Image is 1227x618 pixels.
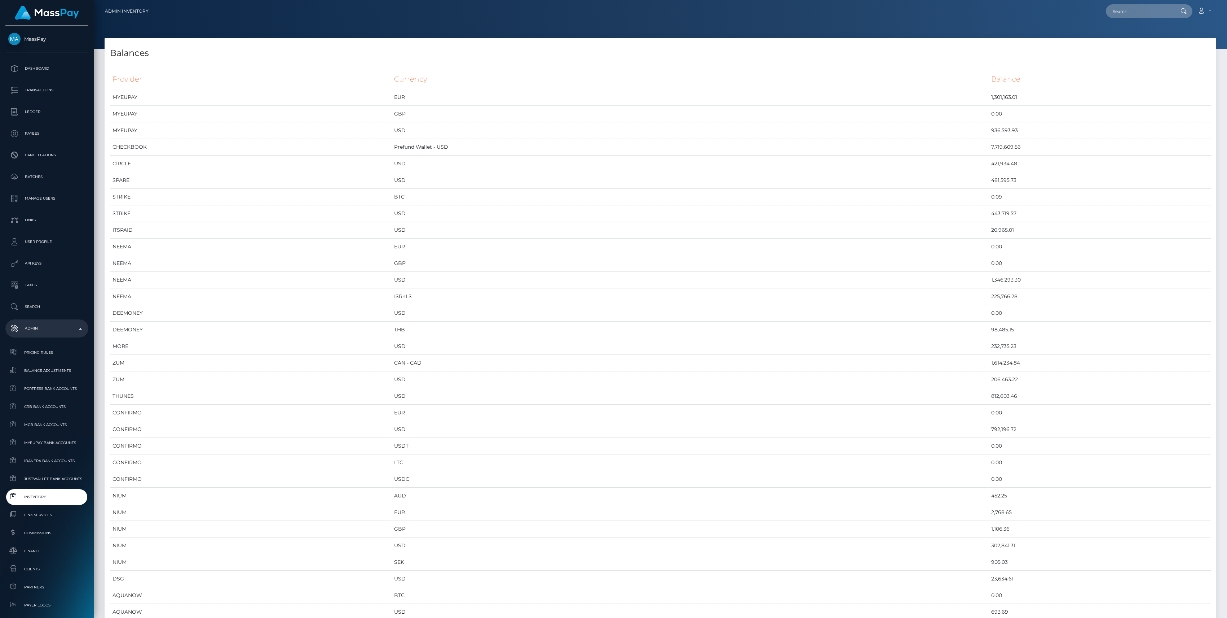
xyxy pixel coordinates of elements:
a: Partners [5,579,88,595]
td: NEEMA [110,255,392,272]
p: Taxes [8,280,85,291]
span: MassPay [5,36,88,42]
td: USD [392,205,989,222]
td: CONFIRMO [110,421,392,438]
td: 2,768.65 [989,504,1211,521]
td: 452.25 [989,488,1211,504]
td: EUR [392,504,989,521]
td: USD [392,421,989,438]
a: CRB Bank Accounts [5,399,88,414]
td: NIUM [110,488,392,504]
td: 232,735.23 [989,338,1211,355]
span: Commissions [8,529,85,537]
td: 0.00 [989,471,1211,488]
p: Links [8,215,85,226]
td: 0.00 [989,106,1211,122]
p: Cancellations [8,150,85,161]
td: EUR [392,239,989,255]
span: Pricing Rules [8,348,85,357]
a: Ibanera Bank Accounts [5,453,88,469]
a: API Keys [5,254,88,273]
td: ZUM [110,371,392,388]
h4: Balances [110,47,1211,60]
td: 302,841.31 [989,538,1211,554]
a: Transactions [5,81,88,99]
td: USD [392,156,989,172]
span: Partners [8,583,85,591]
td: NIUM [110,504,392,521]
a: Commissions [5,525,88,541]
td: 812,603.46 [989,388,1211,405]
td: 1,106.36 [989,521,1211,538]
td: THB [392,322,989,338]
p: Dashboard [8,63,85,74]
span: CRB Bank Accounts [8,402,85,411]
td: USD [392,338,989,355]
td: 23,634.61 [989,571,1211,587]
span: Clients [8,565,85,573]
td: USDC [392,471,989,488]
a: Pricing Rules [5,345,88,360]
td: 0.00 [989,305,1211,322]
a: Finance [5,543,88,559]
td: CAN - CAD [392,355,989,371]
span: Inventory [8,493,85,501]
td: NIUM [110,554,392,571]
a: Clients [5,561,88,577]
a: Payees [5,125,88,143]
td: 0.00 [989,255,1211,272]
td: LTC [392,454,989,471]
td: ISR-ILS [392,288,989,305]
td: USD [392,172,989,189]
p: Transactions [8,85,85,96]
td: 7,719,609.56 [989,139,1211,156]
td: MORE [110,338,392,355]
td: MYEUPAY [110,89,392,106]
td: DSG [110,571,392,587]
td: 0.09 [989,189,1211,205]
td: MYEUPAY [110,106,392,122]
td: NEEMA [110,288,392,305]
span: Fortress Bank Accounts [8,384,85,393]
td: CONFIRMO [110,438,392,454]
td: EUR [392,405,989,421]
p: Payees [8,128,85,139]
a: Fortress Bank Accounts [5,381,88,396]
td: 792,196.72 [989,421,1211,438]
td: STRIKE [110,189,392,205]
td: NEEMA [110,272,392,288]
a: Cancellations [5,146,88,164]
span: Payer Logos [8,601,85,609]
td: NIUM [110,521,392,538]
a: Taxes [5,276,88,294]
td: ZUM [110,355,392,371]
p: API Keys [8,258,85,269]
a: Links [5,211,88,229]
td: NEEMA [110,239,392,255]
td: SEK [392,554,989,571]
span: Finance [8,547,85,555]
input: Search... [1106,4,1174,18]
a: MyEUPay Bank Accounts [5,435,88,451]
td: 936,593.93 [989,122,1211,139]
a: Admin Inventory [105,4,149,19]
td: Prefund Wallet - USD [392,139,989,156]
p: Manage Users [8,193,85,204]
p: Ledger [8,106,85,117]
td: 0.00 [989,239,1211,255]
td: 0.00 [989,438,1211,454]
td: USD [392,222,989,239]
p: Admin [8,323,85,334]
a: Link Services [5,507,88,523]
td: BTC [392,587,989,604]
td: CONFIRMO [110,471,392,488]
span: MyEUPay Bank Accounts [8,439,85,447]
td: USD [392,538,989,554]
td: USD [392,571,989,587]
td: 20,965.01 [989,222,1211,239]
p: User Profile [8,236,85,247]
td: MYEUPAY [110,122,392,139]
span: JustWallet Bank Accounts [8,475,85,483]
th: Provider [110,69,392,89]
td: CIRCLE [110,156,392,172]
